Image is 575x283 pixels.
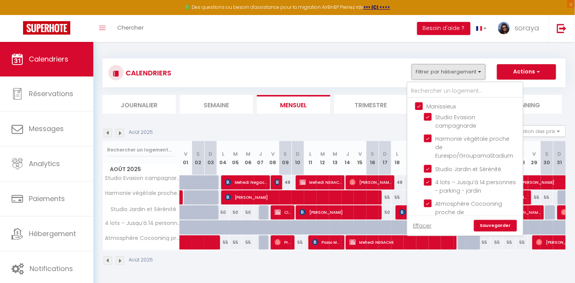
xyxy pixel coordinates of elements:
[558,150,562,158] abbr: D
[129,129,153,136] p: Août 2025
[545,150,548,158] abbr: S
[404,175,416,190] div: 48
[104,220,181,226] span: 4 lots – Jusqu’à 14 personnes - parking - jardin
[371,150,374,158] abbr: S
[180,95,253,114] li: Semaine
[242,205,254,220] div: 50
[479,235,491,250] div: 55
[257,95,330,114] li: Mensuel
[103,95,176,114] li: Journalier
[29,54,68,64] span: Calendriers
[184,150,187,158] abbr: V
[29,159,60,168] span: Analytics
[284,150,287,158] abbr: S
[436,113,477,130] span: Studio Evasion campagnarde
[104,190,181,196] span: Harmonie végétale proche de Eurexpo/GroupamaStadium
[404,190,416,205] div: 55
[117,23,144,32] span: Chercher
[358,150,362,158] abbr: V
[107,143,175,157] input: Rechercher un logement...
[30,264,73,273] span: Notifications
[204,141,217,175] th: 03
[363,4,390,10] a: >>> ICI <<<<
[474,220,517,231] a: Sauvegarder
[29,194,65,203] span: Paiements
[316,141,329,175] th: 12
[267,141,279,175] th: 08
[509,125,566,137] button: Gestion des prix
[29,124,64,133] span: Messages
[259,150,262,158] abbr: J
[436,200,516,225] span: Atmosphère Cocooning proche de Eurexpo/[GEOGRAPHIC_DATA]
[557,23,567,33] img: logout
[533,150,536,158] abbr: V
[391,141,404,175] th: 18
[254,141,267,175] th: 07
[309,150,312,158] abbr: L
[491,235,503,250] div: 55
[334,95,408,114] li: Trimestre
[222,150,224,158] abbr: L
[279,175,292,190] div: 48
[29,89,73,98] span: Réservations
[329,141,341,175] th: 13
[383,150,387,158] abbr: D
[553,141,566,175] th: 31
[197,150,200,158] abbr: S
[516,235,528,250] div: 55
[399,205,416,220] span: [PERSON_NAME]
[104,235,181,241] span: Atmosphère Cocooning proche de Eurexpo/[GEOGRAPHIC_DATA]
[225,190,381,205] span: [PERSON_NAME]
[498,22,510,34] img: ...
[528,190,540,205] div: 55
[412,64,486,80] button: Filtrer par hébergement
[333,150,338,158] abbr: M
[275,205,292,220] span: CITYCABLE Negache
[29,229,76,238] span: Hébergement
[436,135,514,160] span: Harmonie végétale proche de Eurexpo/GroupamaStadium
[242,235,254,250] div: 55
[304,141,316,175] th: 11
[417,22,471,35] button: Besoin d'aide ?
[279,141,292,175] th: 09
[275,175,279,190] span: [PERSON_NAME]
[111,15,149,42] a: Chercher
[503,235,515,250] div: 55
[233,150,238,158] abbr: M
[528,141,540,175] th: 29
[103,164,179,175] span: Août 2025
[320,150,325,158] abbr: M
[492,15,549,42] a: ... soraya
[391,190,404,205] div: 55
[217,141,229,175] th: 04
[515,23,539,33] span: soraya
[404,141,416,175] th: 19
[246,150,250,158] abbr: M
[489,95,562,114] li: Planning
[379,205,391,220] div: 50
[366,141,379,175] th: 16
[350,175,392,190] span: [PERSON_NAME]
[379,141,391,175] th: 17
[217,205,229,220] div: 50
[225,175,267,190] span: Mehedi Negache
[242,141,254,175] th: 06
[104,205,179,214] span: Studio Jardin et Sérénité
[129,256,153,264] p: Août 2025
[379,190,391,205] div: 55
[396,150,399,158] abbr: L
[124,64,171,82] h3: CALENDRIERS
[350,235,455,250] span: Mehedi NEGACHE
[292,141,304,175] th: 10
[292,235,304,250] div: 55
[541,190,553,205] div: 55
[300,205,380,220] span: [PERSON_NAME]
[180,141,192,175] th: 01
[541,141,553,175] th: 30
[296,150,300,158] abbr: D
[436,178,516,195] span: 4 lots – Jusqu’à 14 personnes - parking - jardin
[209,150,213,158] abbr: D
[275,235,292,250] span: Prénom Said
[300,175,342,190] span: Mehedi NEGACHE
